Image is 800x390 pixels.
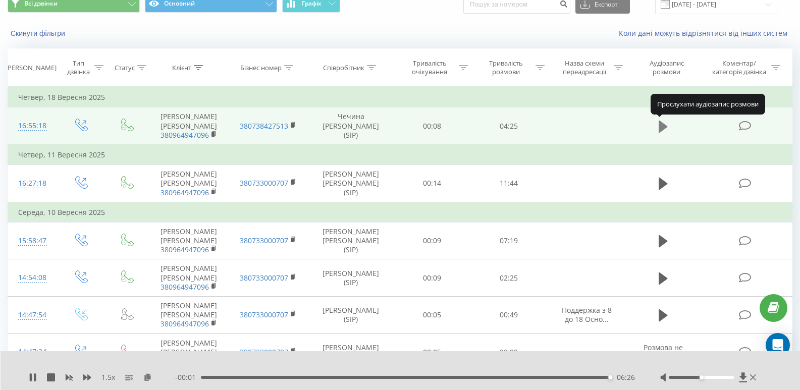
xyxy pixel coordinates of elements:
td: 00:49 [470,297,547,334]
div: 16:55:18 [18,116,47,136]
a: 380964947096 [161,282,209,292]
div: Співробітник [323,64,364,72]
div: 14:47:34 [18,342,47,362]
div: Тип дзвінка [66,59,91,76]
a: Коли дані можуть відрізнятися вiд інших систем [619,28,792,38]
div: Тривалість очікування [403,59,456,76]
a: 380733000707 [240,347,288,357]
td: 07:19 [470,222,547,259]
td: [PERSON_NAME] [PERSON_NAME] (SIP) [308,222,394,259]
div: 16:27:18 [18,174,47,193]
span: Поддержка з 8 до 18 Осно... [562,305,612,324]
td: [PERSON_NAME] (SIP) [308,297,394,334]
td: Четвер, 11 Вересня 2025 [8,145,792,165]
td: Четвер, 18 Вересня 2025 [8,87,792,107]
td: 00:09 [394,222,470,259]
td: [PERSON_NAME] [PERSON_NAME] [149,107,229,145]
td: [PERSON_NAME] [PERSON_NAME] [149,333,229,371]
td: [PERSON_NAME] [PERSON_NAME] (SIP) [308,165,394,202]
span: 06:26 [617,372,635,382]
td: [PERSON_NAME] [PERSON_NAME] [149,165,229,202]
div: 14:54:08 [18,268,47,288]
td: 00:00 [470,333,547,371]
a: 380733000707 [240,178,288,188]
td: [PERSON_NAME] [PERSON_NAME] [149,259,229,297]
span: 1.5 x [101,372,115,382]
div: Accessibility label [608,375,612,379]
td: Чечина [PERSON_NAME] (SIP) [308,107,394,145]
a: 380738427513 [240,121,288,131]
a: 380733000707 [240,236,288,245]
td: 00:14 [394,165,470,202]
div: Клієнт [172,64,191,72]
div: Тривалість розмови [479,59,533,76]
button: Скинути фільтри [8,29,70,38]
div: 14:47:54 [18,305,47,325]
td: 00:05 [394,297,470,334]
a: 380964947096 [161,245,209,254]
td: 11:44 [470,165,547,202]
div: Accessibility label [699,375,703,379]
td: [PERSON_NAME] (SIP) [308,333,394,371]
span: Розмова не відбулась [644,343,683,361]
div: [PERSON_NAME] [6,64,57,72]
a: 380733000707 [240,310,288,319]
div: Open Intercom Messenger [766,333,790,357]
div: Статус [115,64,135,72]
div: 15:58:47 [18,231,47,251]
td: 00:08 [394,107,470,145]
td: 02:25 [470,259,547,297]
a: 380964947096 [161,130,209,140]
div: Прослухати аудіозапис розмови [651,94,765,114]
td: Середа, 10 Вересня 2025 [8,202,792,222]
a: 380964947096 [161,188,209,197]
td: [PERSON_NAME] [PERSON_NAME] [149,222,229,259]
td: 00:09 [394,259,470,297]
div: Коментар/категорія дзвінка [710,59,769,76]
div: Назва схеми переадресації [557,59,611,76]
td: 04:25 [470,107,547,145]
div: Бізнес номер [240,64,282,72]
a: 380964947096 [161,319,209,328]
span: - 00:01 [175,372,201,382]
td: [PERSON_NAME] [PERSON_NAME] [149,297,229,334]
td: 00:05 [394,333,470,371]
a: 380733000707 [240,273,288,283]
td: [PERSON_NAME] (SIP) [308,259,394,297]
div: Аудіозапис розмови [635,59,698,76]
